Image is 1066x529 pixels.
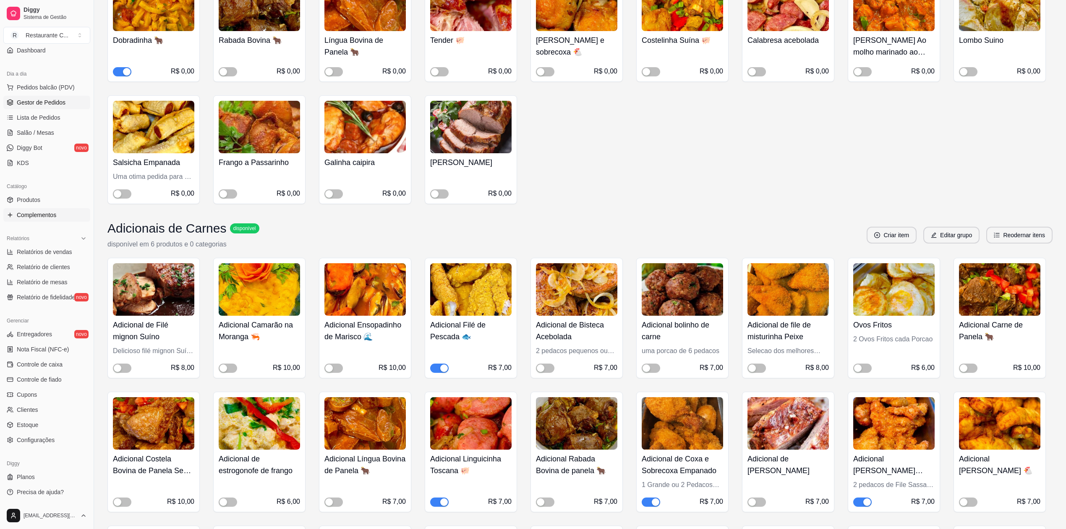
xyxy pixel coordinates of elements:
[3,96,90,109] a: Gestor de Pedidos
[171,66,194,76] div: R$ 0,00
[17,375,62,384] span: Controle de fiado
[805,497,829,507] div: R$ 7,00
[700,66,723,76] div: R$ 0,00
[3,373,90,386] a: Controle de fiado
[3,291,90,304] a: Relatório de fidelidadenovo
[26,31,68,39] div: Restaurante C ...
[3,403,90,416] a: Clientes
[959,263,1040,316] img: product-image
[805,66,829,76] div: R$ 0,00
[273,363,300,373] div: R$ 10,00
[923,227,980,244] button: editEditar grupo
[3,111,90,124] a: Lista de Pedidos
[382,497,406,507] div: R$ 7,00
[277,66,300,76] div: R$ 0,00
[488,66,512,76] div: R$ 0,00
[488,497,512,507] div: R$ 7,00
[747,453,829,477] h4: Adicional de [PERSON_NAME]
[536,263,617,316] img: product-image
[113,319,194,343] h4: Adicional de Filé mignon Suíno
[642,480,723,490] div: 1 Grande ou 2 Pedacos pequenos empanado na farinha Panko
[113,346,194,356] div: Delicioso filé mignon Suíno média de um pedaço grande ou dois menores
[3,81,90,94] button: Pedidos balcão (PDV)
[430,397,512,450] img: product-image
[113,453,194,477] h4: Adicional Costela Bovina de Panela Sem osso 🐂
[3,418,90,432] a: Estoque
[430,34,512,46] h4: Tender 🐖
[17,196,40,204] span: Produtos
[379,363,406,373] div: R$ 10,00
[986,227,1053,244] button: ordered-listReodernar itens
[430,101,512,153] img: product-image
[700,363,723,373] div: R$ 7,00
[594,497,617,507] div: R$ 7,00
[959,453,1040,477] h4: Adicional [PERSON_NAME] 🐔
[171,189,194,199] div: R$ 0,00
[3,67,90,81] div: Dia a dia
[536,319,617,343] h4: Adicional de Bisteca Acebolada
[167,497,194,507] div: R$ 10,00
[17,488,64,496] span: Precisa de ajuda?
[853,319,935,331] h4: Ovos Fritos
[536,453,617,477] h4: Adicional Rabada Bovina de panela 🐂
[324,34,406,58] h4: Língua Bovina de Panela 🐂
[219,101,300,153] img: product-image
[3,343,90,356] a: Nota Fiscal (NFC-e)
[642,397,723,450] img: product-image
[17,293,75,301] span: Relatório de fidelidade
[219,397,300,450] img: product-image
[853,397,935,450] img: product-image
[931,232,937,238] span: edit
[747,34,829,46] h4: Calabresa acebolada
[382,189,406,199] div: R$ 0,00
[747,319,829,343] h4: Adicional de file de misturinha Peixe
[642,346,723,356] div: uma porcao de 6 pedacos
[113,34,194,46] h4: Dobradinha 🐂
[17,473,35,481] span: Planos
[994,232,1000,238] span: ordered-list
[488,363,512,373] div: R$ 7,00
[3,457,90,470] div: Diggy
[805,363,829,373] div: R$ 8,00
[3,156,90,170] a: KDS
[642,319,723,343] h4: Adicional bolinho de carne
[219,263,300,316] img: product-image
[17,278,68,286] span: Relatório de mesas
[642,453,723,477] h4: Adicional de Coxa e Sobrecoxa Empanado
[24,14,87,21] span: Sistema de Gestão
[3,193,90,207] a: Produtos
[874,232,880,238] span: plus-circle
[17,83,75,92] span: Pedidos balcão (PDV)
[324,157,406,168] h4: Galinha caipira
[17,248,72,256] span: Relatórios de vendas
[594,363,617,373] div: R$ 7,00
[17,436,55,444] span: Configurações
[324,319,406,343] h4: Adicional Ensopadinho de Marisco 🌊
[536,346,617,356] div: 2 pedacos pequenos ou um grande
[853,334,935,344] div: 2 Ovos Fritos cada Porcao
[113,263,194,316] img: product-image
[24,512,77,519] span: [EMAIL_ADDRESS][DOMAIN_NAME]
[17,159,29,167] span: KDS
[17,144,42,152] span: Diggy Bot
[324,263,406,316] img: product-image
[430,157,512,168] h4: [PERSON_NAME]
[3,314,90,327] div: Gerenciar
[747,263,829,316] img: product-image
[17,113,60,122] span: Lista de Pedidos
[3,275,90,289] a: Relatório de mesas
[3,358,90,371] a: Controle de caixa
[17,263,70,271] span: Relatório de clientes
[17,390,37,399] span: Cupons
[959,397,1040,450] img: product-image
[10,31,19,39] span: R
[3,327,90,341] a: Entregadoresnovo
[113,397,194,450] img: product-image
[3,27,90,44] button: Select a team
[219,319,300,343] h4: Adicional Camarão na Moranga 🦐
[324,101,406,153] img: product-image
[17,330,52,338] span: Entregadores
[3,388,90,401] a: Cupons
[959,34,1040,46] h4: Lombo Suino
[7,235,29,242] span: Relatórios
